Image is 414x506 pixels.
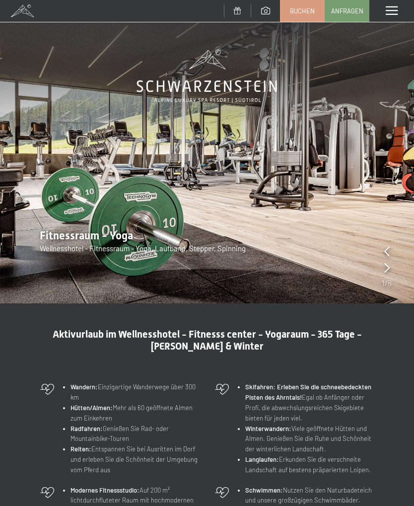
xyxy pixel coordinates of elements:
[245,382,374,423] li: Egal ob Anfänger oder Profi, die abwechslungsreichen Skigebiete bieten für jeden viel.
[280,0,324,21] a: Buchen
[70,382,200,403] li: Einzigartige Wanderwege über 300 km
[245,486,283,494] strong: Schwimmen:
[70,404,113,412] strong: Hütten/Almen:
[70,445,91,453] strong: Reiten:
[382,278,385,289] span: 1
[245,383,371,401] strong: Erleben Sie die schneebedeckten Pisten des Ahrntals!
[290,6,315,15] span: Buchen
[331,6,363,15] span: Anfragen
[388,278,392,289] span: 8
[325,0,369,21] a: Anfragen
[245,485,374,506] li: Nutzen Sie den Naturbadeteich und unsere großzügigen Schwimmbäder.
[245,425,291,433] strong: Winterwandern:
[70,424,200,444] li: Genießen Sie Rad- oder Mountainbike-Touren
[40,244,246,253] span: Wellnesshotel - Fitnessraum - Yoga, Laufband, Stepper, Spinning
[245,383,276,391] strong: Skifahren:
[385,278,388,289] span: /
[70,425,103,433] strong: Radfahren:
[40,229,133,242] span: Fitnessraum - Yoga
[70,383,98,391] strong: Wandern:
[70,403,200,424] li: Mehr als 60 geöffnete Almen zum Einkehren
[245,424,374,454] li: Viele geöffnete Hütten und Almen. Genießen Sie die Ruhe und Schönheit der winterlichen Landschaft.
[70,486,139,494] strong: Modernes Fitnessstudio:
[70,444,200,475] li: Entspannen Sie bei Ausritten im Dorf und erleben Sie die Schönheit der Umgebung vom Pferd aus
[245,454,374,475] li: Erkunden Sie die verschneite Landschaft auf bestens präparierten Loipen.
[245,455,279,463] strong: Langlaufen:
[53,328,362,352] span: Aktivurlaub im Wellnesshotel - Fitnesss center - Yogaraum - 365 Tage - [PERSON_NAME] & Winter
